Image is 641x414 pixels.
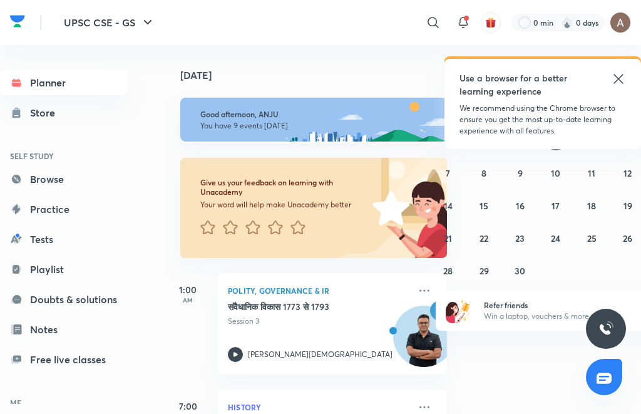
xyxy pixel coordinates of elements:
img: Company Logo [10,12,25,31]
h5: 1:00 [163,283,213,296]
abbr: September 23, 2025 [515,232,525,244]
img: ANJU SAHU [610,12,631,33]
img: afternoon [180,98,447,142]
p: Session 3 [228,316,409,327]
img: avatar [485,17,496,28]
abbr: September 9, 2025 [518,167,523,179]
abbr: September 12, 2025 [623,167,632,179]
button: September 30, 2025 [510,261,530,281]
abbr: September 26, 2025 [623,232,632,244]
button: September 18, 2025 [582,195,602,215]
p: You have 9 events [DATE] [200,121,427,131]
button: September 29, 2025 [474,261,494,281]
abbr: September 18, 2025 [587,200,596,212]
abbr: September 19, 2025 [623,200,632,212]
button: September 12, 2025 [618,163,638,183]
button: September 26, 2025 [618,228,638,248]
img: ttu [598,321,613,336]
p: We recommend using the Chrome browser to ensure you get the most up-to-date learning experience w... [459,103,626,137]
button: September 28, 2025 [438,261,458,281]
abbr: September 14, 2025 [444,200,453,212]
abbr: September 10, 2025 [551,167,560,179]
button: September 24, 2025 [546,228,566,248]
button: September 17, 2025 [546,195,566,215]
img: referral [446,298,471,323]
h6: Good afternoon, ANJU [200,110,427,119]
div: Store [30,105,63,120]
img: Avatar [394,313,454,373]
a: Company Logo [10,12,25,34]
h6: Give us your feedback on learning with Unacademy [200,178,372,197]
button: September 23, 2025 [510,228,530,248]
abbr: September 29, 2025 [479,265,489,277]
h6: Refer friends [484,299,638,311]
abbr: September 22, 2025 [479,232,488,244]
abbr: September 8, 2025 [481,167,486,179]
p: AM [163,296,213,304]
button: September 25, 2025 [582,228,602,248]
button: September 16, 2025 [510,195,530,215]
img: feedback_image [330,158,447,258]
abbr: September 16, 2025 [516,200,525,212]
abbr: September 24, 2025 [551,232,560,244]
button: September 9, 2025 [510,163,530,183]
button: September 10, 2025 [546,163,566,183]
button: September 8, 2025 [474,163,494,183]
button: September 7, 2025 [438,163,458,183]
abbr: September 17, 2025 [551,200,560,212]
button: September 15, 2025 [474,195,494,215]
button: avatar [481,13,501,33]
h5: Use a browser for a better learning experience [459,71,584,98]
p: Polity, Governance & IR [228,283,409,298]
h4: [DATE] [180,70,459,80]
abbr: September 21, 2025 [444,232,452,244]
p: [PERSON_NAME][DEMOGRAPHIC_DATA] [248,349,392,360]
abbr: September 11, 2025 [588,167,595,179]
abbr: September 30, 2025 [515,265,525,277]
p: Win a laptop, vouchers & more [484,311,638,322]
button: UPSC CSE - GS [56,10,163,35]
button: September 11, 2025 [582,163,602,183]
p: Your word will help make Unacademy better [200,200,372,210]
button: September 21, 2025 [438,228,458,248]
button: September 14, 2025 [438,195,458,215]
abbr: September 25, 2025 [587,232,597,244]
h5: संवैधानिक विकास 1773 से 1793 [228,301,384,313]
button: September 19, 2025 [618,195,638,215]
h5: 7:00 [163,400,213,413]
abbr: September 28, 2025 [443,265,453,277]
abbr: September 7, 2025 [446,167,450,179]
button: September 22, 2025 [474,228,494,248]
img: streak [561,16,573,29]
abbr: September 15, 2025 [479,200,488,212]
